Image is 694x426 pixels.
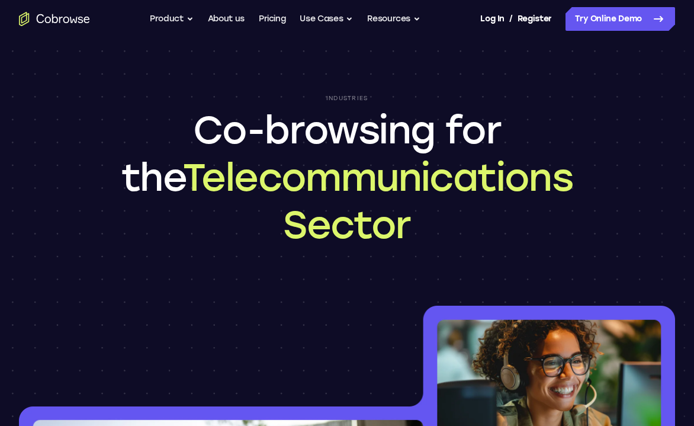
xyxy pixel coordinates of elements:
[566,7,675,31] a: Try Online Demo
[116,107,578,249] h1: Co-browsing for the
[480,7,504,31] a: Log In
[518,7,552,31] a: Register
[208,7,245,31] a: About us
[367,7,420,31] button: Resources
[150,7,194,31] button: Product
[19,12,90,26] a: Go to the home page
[326,95,368,102] p: Industries
[183,155,573,248] span: Telecommunications Sector
[509,12,513,26] span: /
[300,7,353,31] button: Use Cases
[259,7,286,31] a: Pricing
